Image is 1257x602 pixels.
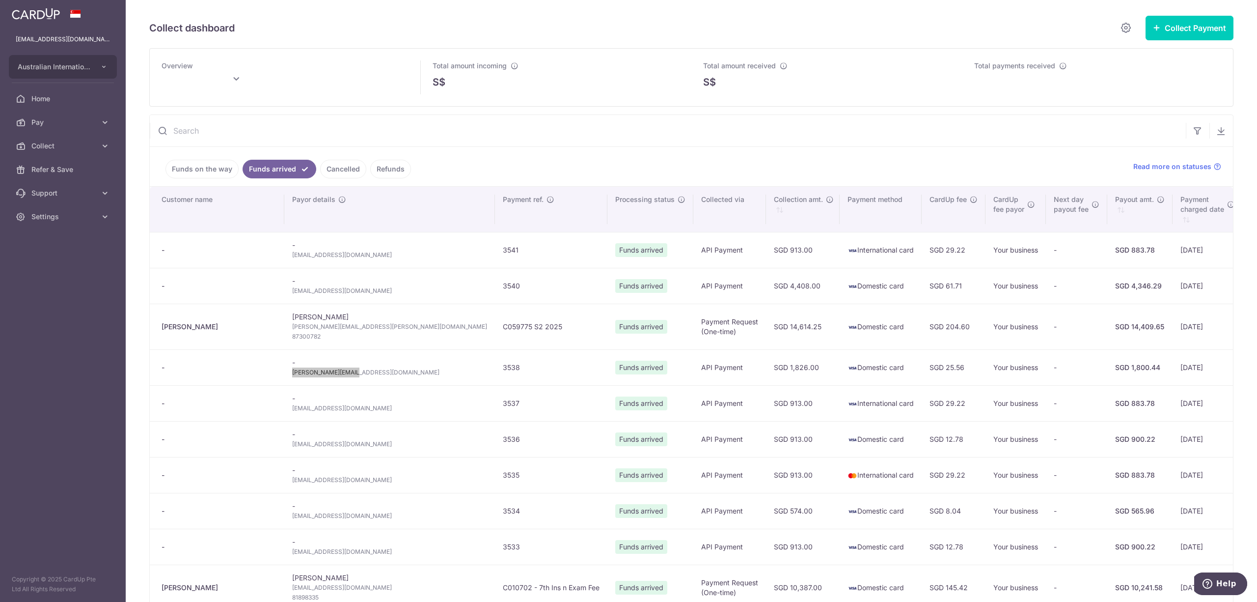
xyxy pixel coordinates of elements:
[433,61,507,70] span: Total amount incoming
[693,529,766,565] td: API Payment
[1115,470,1165,480] div: SGD 883.78
[693,421,766,457] td: API Payment
[503,195,544,204] span: Payment ref.
[292,547,487,557] span: [EMAIL_ADDRESS][DOMAIN_NAME]
[922,529,985,565] td: SGD 12.78
[974,61,1055,70] span: Total payments received
[922,421,985,457] td: SGD 12.78
[847,363,857,373] img: visa-sm-192604c4577d2d35970c8ed26b86981c2741ebd56154ab54ad91a526f0f24972.png
[370,160,411,178] a: Refunds
[847,435,857,445] img: visa-sm-192604c4577d2d35970c8ed26b86981c2741ebd56154ab54ad91a526f0f24972.png
[162,506,276,516] div: -
[320,160,366,178] a: Cancelled
[1046,268,1107,304] td: -
[31,117,96,127] span: Pay
[162,322,276,332] div: [PERSON_NAME]
[922,457,985,493] td: SGD 29.22
[840,187,922,232] th: Payment method
[615,468,667,482] span: Funds arrived
[840,349,922,385] td: Domestic card
[615,432,667,446] span: Funds arrived
[292,511,487,521] span: [EMAIL_ADDRESS][DOMAIN_NAME]
[847,507,857,516] img: visa-sm-192604c4577d2d35970c8ed26b86981c2741ebd56154ab54ad91a526f0f24972.png
[1173,457,1241,493] td: [DATE]
[1046,304,1107,349] td: -
[284,187,495,232] th: Payor details
[615,243,667,257] span: Funds arrived
[292,322,487,332] span: [PERSON_NAME][EMAIL_ADDRESS][PERSON_NAME][DOMAIN_NAME]
[495,349,607,385] td: 3538
[1107,187,1173,232] th: Payout amt. : activate to sort column ascending
[1194,573,1247,597] iframe: Opens a widget where you can find more information
[703,75,716,89] span: S$
[693,493,766,529] td: API Payment
[922,385,985,421] td: SGD 29.22
[774,195,823,204] span: Collection amt.
[495,187,607,232] th: Payment ref.
[847,322,857,332] img: visa-sm-192604c4577d2d35970c8ed26b86981c2741ebd56154ab54ad91a526f0f24972.png
[693,232,766,268] td: API Payment
[162,434,276,444] div: -
[615,279,667,293] span: Funds arrived
[693,268,766,304] td: API Payment
[31,94,96,104] span: Home
[292,250,487,260] span: [EMAIL_ADDRESS][DOMAIN_NAME]
[1115,434,1165,444] div: SGD 900.22
[985,268,1046,304] td: Your business
[1173,232,1241,268] td: [DATE]
[284,232,495,268] td: -
[292,368,487,377] span: [PERSON_NAME][EMAIL_ADDRESS][DOMAIN_NAME]
[284,493,495,529] td: -
[847,282,857,291] img: visa-sm-192604c4577d2d35970c8ed26b86981c2741ebd56154ab54ad91a526f0f24972.png
[985,385,1046,421] td: Your business
[1115,542,1165,552] div: SGD 900.22
[162,61,193,70] span: Overview
[16,34,110,44] p: [EMAIL_ADDRESS][DOMAIN_NAME]
[840,457,922,493] td: International card
[1173,529,1241,565] td: [DATE]
[922,268,985,304] td: SGD 61.71
[22,7,42,16] span: Help
[31,141,96,151] span: Collect
[495,232,607,268] td: 3541
[1115,245,1165,255] div: SGD 883.78
[1173,385,1241,421] td: [DATE]
[284,304,495,349] td: [PERSON_NAME]
[1173,493,1241,529] td: [DATE]
[1046,457,1107,493] td: -
[840,529,922,565] td: Domestic card
[615,195,675,204] span: Processing status
[495,385,607,421] td: 3537
[766,232,840,268] td: SGD 913.00
[495,268,607,304] td: 3540
[433,75,445,89] span: S$
[766,349,840,385] td: SGD 1,826.00
[1115,322,1165,332] div: SGD 14,409.65
[985,349,1046,385] td: Your business
[985,421,1046,457] td: Your business
[18,62,90,72] span: Australian International School Pte Ltd
[615,320,667,334] span: Funds arrived
[1046,232,1107,268] td: -
[840,421,922,457] td: Domestic card
[150,115,1186,146] input: Search
[1173,421,1241,457] td: [DATE]
[149,20,235,36] h5: Collect dashboard
[993,195,1024,214] span: CardUp fee payor
[495,421,607,457] td: 3536
[1046,421,1107,457] td: -
[766,385,840,421] td: SGD 913.00
[1173,304,1241,349] td: [DATE]
[1146,16,1233,40] button: Collect Payment
[766,421,840,457] td: SGD 913.00
[284,385,495,421] td: -
[284,349,495,385] td: -
[985,187,1046,232] th: CardUpfee payor
[847,583,857,593] img: visa-sm-192604c4577d2d35970c8ed26b86981c2741ebd56154ab54ad91a526f0f24972.png
[693,187,766,232] th: Collected via
[1133,162,1221,172] a: Read more on statuses
[1173,187,1241,232] th: Paymentcharged date : activate to sort column ascending
[929,195,967,204] span: CardUp fee
[615,581,667,595] span: Funds arrived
